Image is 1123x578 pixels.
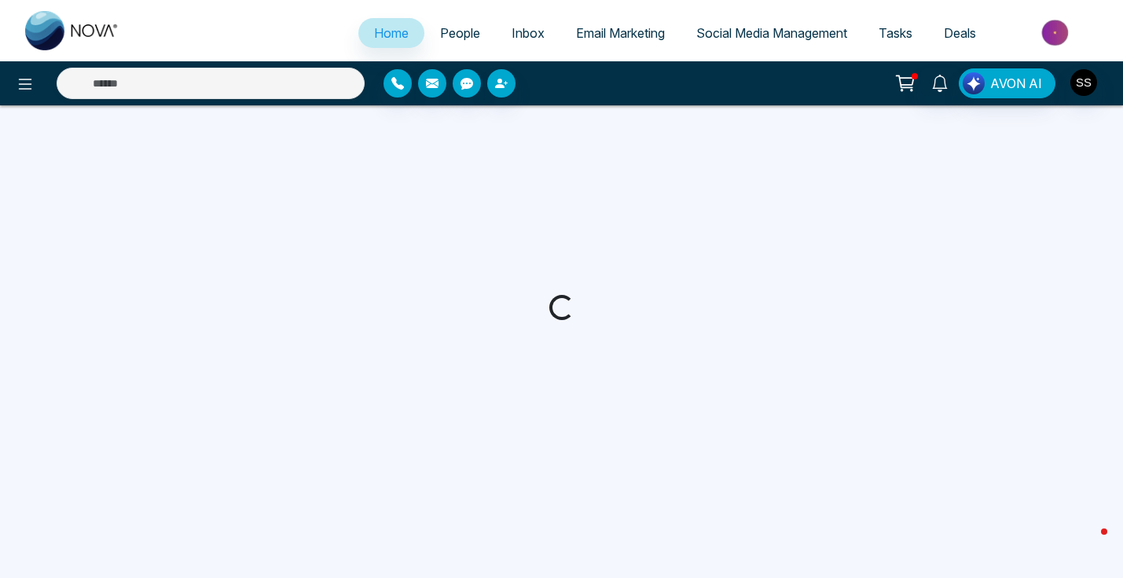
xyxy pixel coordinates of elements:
span: Deals [944,25,976,41]
img: Market-place.gif [1000,15,1114,50]
a: Home [358,18,424,48]
a: Social Media Management [681,18,863,48]
a: Tasks [863,18,928,48]
a: Deals [928,18,992,48]
span: Social Media Management [696,25,847,41]
span: AVON AI [990,74,1042,93]
img: Nova CRM Logo [25,11,119,50]
a: Inbox [496,18,560,48]
button: AVON AI [959,68,1055,98]
span: Email Marketing [576,25,665,41]
iframe: Intercom live chat [1070,525,1107,562]
span: Inbox [512,25,545,41]
span: Home [374,25,409,41]
a: Email Marketing [560,18,681,48]
a: People [424,18,496,48]
img: User Avatar [1070,69,1097,96]
span: People [440,25,480,41]
img: Lead Flow [963,72,985,94]
span: Tasks [879,25,912,41]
